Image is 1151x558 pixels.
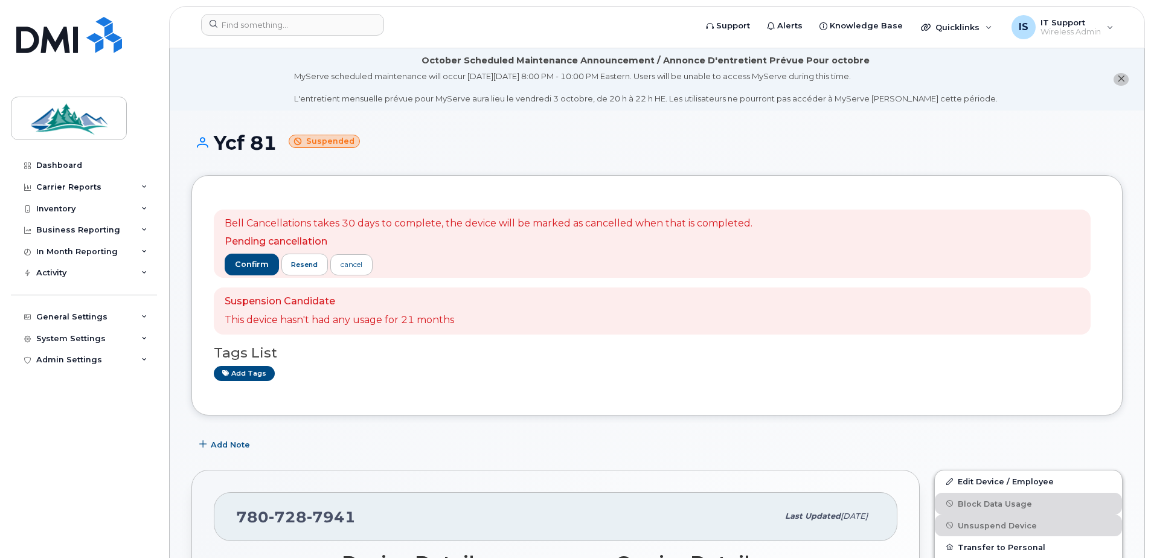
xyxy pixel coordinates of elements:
[294,71,998,104] div: MyServe scheduled maintenance will occur [DATE][DATE] 8:00 PM - 10:00 PM Eastern. Users will be u...
[422,54,870,67] div: October Scheduled Maintenance Announcement / Annonce D'entretient Prévue Pour octobre
[191,434,260,455] button: Add Note
[841,512,868,521] span: [DATE]
[191,132,1123,153] h1: Ycf 81
[225,295,454,309] p: Suspension Candidate
[225,235,752,249] p: Pending cancellation
[935,493,1122,515] button: Block Data Usage
[291,260,318,269] span: resend
[935,536,1122,558] button: Transfer to Personal
[214,366,275,381] a: Add tags
[307,508,356,526] span: 7941
[269,508,307,526] span: 728
[211,439,250,451] span: Add Note
[1114,73,1129,86] button: close notification
[341,259,362,270] div: cancel
[281,254,329,275] button: resend
[289,135,360,149] small: Suspended
[225,254,279,275] button: confirm
[958,521,1037,530] span: Unsuspend Device
[236,508,356,526] span: 780
[225,313,454,327] p: This device hasn't had any usage for 21 months
[935,515,1122,536] button: Unsuspend Device
[225,217,752,231] p: Bell Cancellations takes 30 days to complete, the device will be marked as cancelled when that is...
[330,254,373,275] a: cancel
[935,470,1122,492] a: Edit Device / Employee
[214,345,1100,361] h3: Tags List
[785,512,841,521] span: Last updated
[235,259,269,270] span: confirm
